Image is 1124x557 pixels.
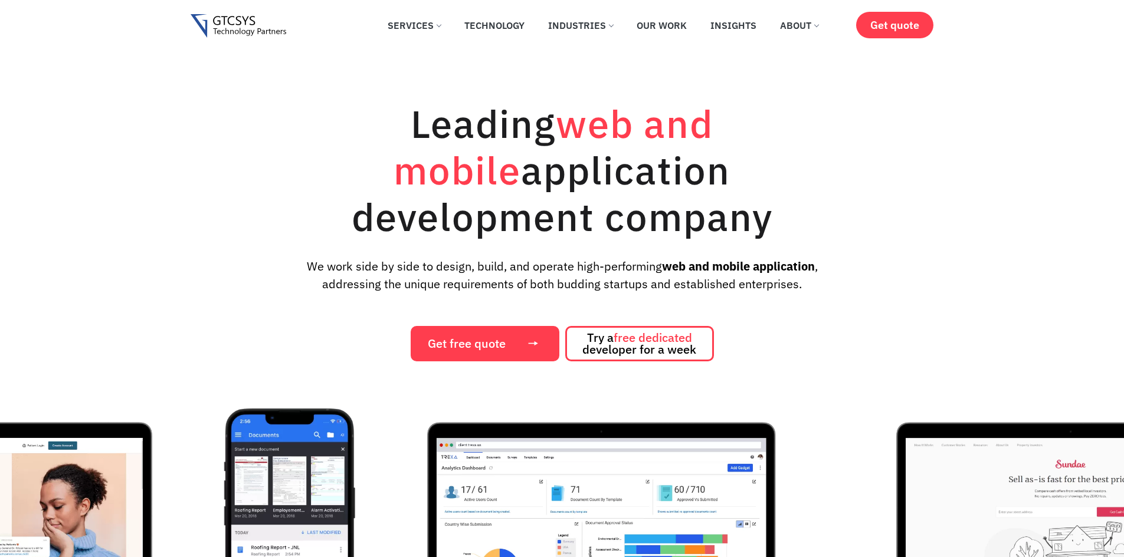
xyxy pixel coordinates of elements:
strong: web and mobile application [662,258,815,274]
img: Gtcsys logo [191,14,287,38]
span: free dedicated [614,329,692,345]
a: Insights [702,12,765,38]
a: Technology [456,12,533,38]
h1: Leading application development company [297,100,828,240]
p: We work side by side to design, build, and operate high-performing , addressing the unique requir... [287,258,837,293]
a: Industries [539,12,622,38]
span: Get free quote [428,338,506,350]
a: Our Work [628,12,696,38]
a: Try afree dedicated developer for a week [565,326,714,361]
a: Get quote [856,12,933,38]
a: Get free quote [411,326,559,361]
span: Get quote [870,19,919,31]
a: About [771,12,827,38]
span: Try a developer for a week [582,332,696,355]
a: Services [379,12,450,38]
span: web and mobile [394,98,713,195]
